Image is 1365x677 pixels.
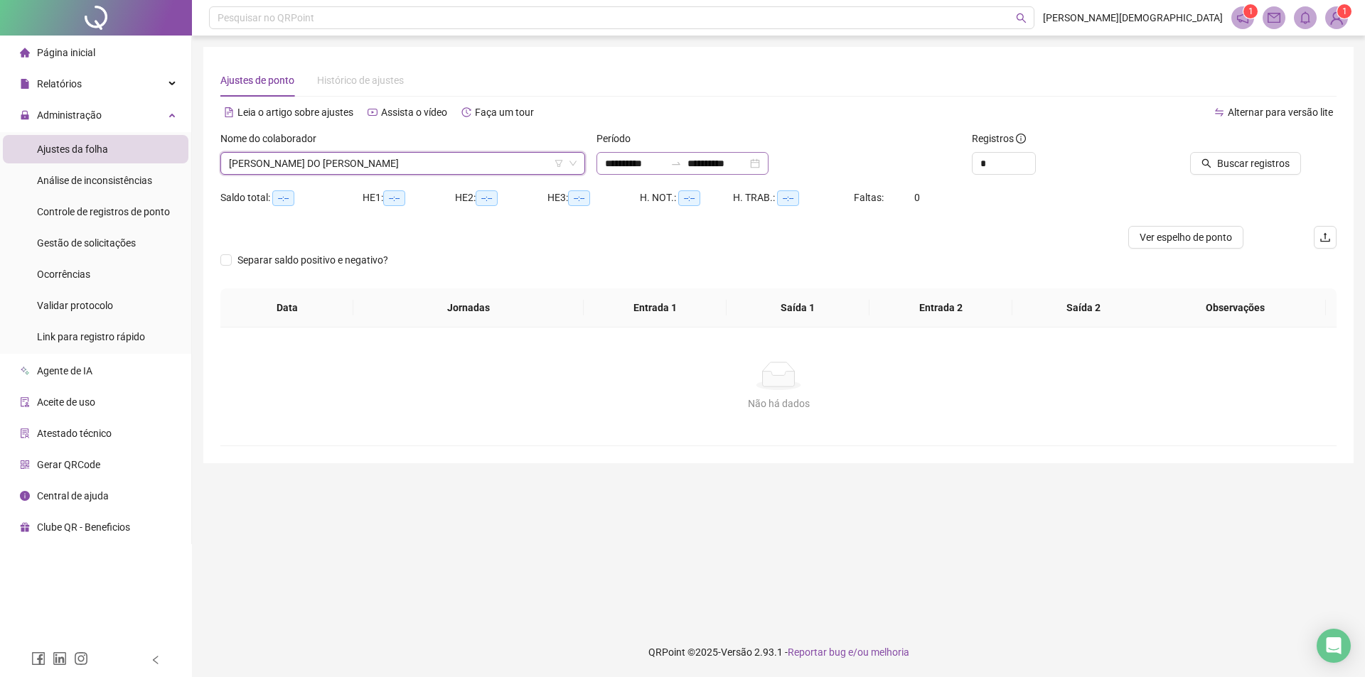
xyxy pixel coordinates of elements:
span: home [20,48,30,58]
span: lock [20,110,30,120]
div: HE 2: [455,190,547,206]
span: Análise de inconsistências [37,175,152,186]
span: Ver espelho de ponto [1140,229,1232,245]
span: Ocorrências [37,269,90,280]
span: GUSTAVO GABRIEL ROCHA DO CARMO [229,153,577,174]
div: H. TRAB.: [733,190,854,206]
th: Saída 2 [1012,288,1155,327]
span: Separar saldo positivo e negativo? [232,252,394,268]
span: Registros [972,131,1026,146]
span: Observações [1156,300,1315,315]
img: 89256 [1326,7,1347,28]
span: upload [1319,232,1331,243]
span: Agente de IA [37,365,92,377]
span: info-circle [20,491,30,501]
div: Saldo total: [220,190,363,206]
span: instagram [74,651,88,666]
span: 0 [914,192,920,203]
sup: 1 [1243,4,1258,18]
label: Período [596,131,640,146]
span: notification [1236,11,1249,24]
span: mail [1268,11,1280,24]
th: Entrada 1 [584,288,727,327]
th: Entrada 2 [869,288,1012,327]
span: --:-- [568,190,590,206]
span: Faltas: [854,192,886,203]
span: bell [1299,11,1312,24]
span: Ajustes da folha [37,143,108,155]
div: HE 1: [363,190,455,206]
span: history [461,107,471,117]
span: Central de ajuda [37,490,109,502]
th: Saída 1 [727,288,869,327]
span: Versão [721,646,752,658]
span: facebook [31,651,45,666]
span: Histórico de ajustes [317,75,404,86]
span: linkedin [53,651,67,666]
span: solution [20,428,30,438]
span: --:-- [678,190,700,206]
span: Assista o vídeo [381,107,447,118]
button: Ver espelho de ponto [1128,226,1243,249]
span: down [569,159,577,168]
span: qrcode [20,460,30,470]
span: 1 [1342,6,1347,16]
span: Página inicial [37,47,95,58]
span: Administração [37,109,102,121]
span: [PERSON_NAME][DEMOGRAPHIC_DATA] [1043,10,1223,26]
span: Gestão de solicitações [37,237,136,249]
span: Relatórios [37,78,82,90]
span: Clube QR - Beneficios [37,521,130,533]
sup: Atualize o seu contato no menu Meus Dados [1337,4,1351,18]
div: HE 3: [547,190,640,206]
span: Ajustes de ponto [220,75,294,86]
footer: QRPoint © 2025 - 2.93.1 - [192,627,1365,677]
span: Aceite de uso [37,396,95,408]
span: swap-right [670,158,682,169]
span: search [1201,158,1211,168]
span: file-text [224,107,234,117]
div: Open Intercom Messenger [1317,629,1351,663]
span: left [151,655,161,665]
span: 1 [1248,6,1253,16]
span: Controle de registros de ponto [37,206,170,217]
span: filter [555,159,563,168]
th: Observações [1145,288,1326,327]
span: Reportar bug e/ou melhoria [788,646,909,658]
span: Leia o artigo sobre ajustes [237,107,353,118]
div: Não há dados [237,396,1319,411]
span: search [1016,13,1027,23]
th: Data [220,288,353,327]
span: gift [20,522,30,532]
label: Nome do colaborador [220,131,326,146]
span: --:-- [777,190,799,206]
span: to [670,158,682,169]
span: --:-- [272,190,294,206]
span: file [20,79,30,89]
span: Faça um tour [475,107,534,118]
th: Jornadas [353,288,584,327]
span: swap [1214,107,1224,117]
span: Alternar para versão lite [1228,107,1333,118]
span: Gerar QRCode [37,459,100,470]
span: --:-- [476,190,498,206]
div: H. NOT.: [640,190,733,206]
span: info-circle [1016,134,1026,143]
span: Atestado técnico [37,428,112,439]
span: Link para registro rápido [37,331,145,342]
span: Buscar registros [1217,156,1290,171]
span: Validar protocolo [37,300,113,311]
span: --:-- [383,190,405,206]
span: youtube [368,107,378,117]
button: Buscar registros [1190,152,1301,175]
span: audit [20,397,30,407]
